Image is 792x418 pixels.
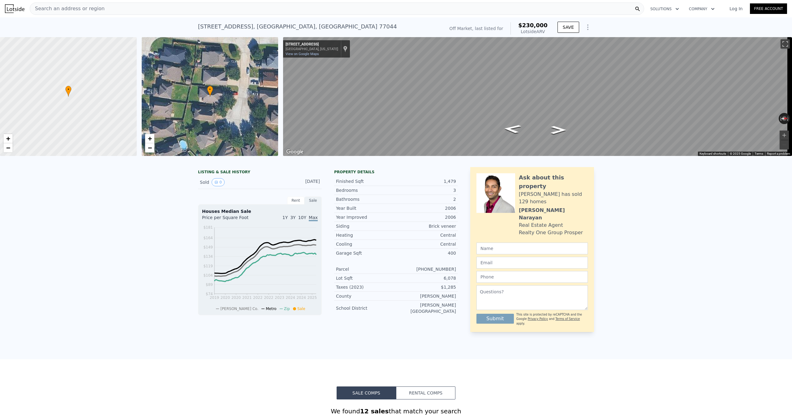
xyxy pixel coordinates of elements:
[286,47,338,51] div: [GEOGRAPHIC_DATA], [US_STATE]
[684,3,720,15] button: Company
[518,22,548,28] span: $230,000
[285,148,305,156] a: Open this area in Google Maps (opens a new window)
[148,144,152,152] span: −
[396,232,456,238] div: Central
[360,407,389,415] strong: 12 sales
[284,307,290,311] span: Zip
[780,131,789,140] button: Zoom in
[518,28,548,35] div: Lotside ARV
[336,241,396,247] div: Cooling
[336,266,396,272] div: Parcel
[476,257,588,269] input: Email
[286,42,338,47] div: [STREET_ADDRESS]
[203,225,213,230] tspan: $181
[292,178,320,186] div: [DATE]
[699,152,726,156] button: Keyboard shortcuts
[519,173,588,191] div: Ask about this property
[65,86,71,97] div: •
[787,113,790,124] button: Rotate clockwise
[519,222,563,229] div: Real Estate Agent
[767,152,790,155] a: Report a problem
[779,113,782,124] button: Rotate counterclockwise
[203,236,213,240] tspan: $164
[336,223,396,229] div: Siding
[304,196,322,205] div: Sale
[198,407,594,416] div: We found that match your search
[519,191,588,205] div: [PERSON_NAME] has sold 129 homes
[334,170,458,175] div: Property details
[396,266,456,272] div: [PHONE_NUMBER]
[396,223,456,229] div: Brick veneer
[343,45,347,52] a: Show location on map
[476,314,514,324] button: Submit
[296,295,306,300] tspan: 2024
[519,229,583,236] div: Realty One Group Prosper
[645,3,684,15] button: Solutions
[396,205,456,211] div: 2006
[336,196,396,202] div: Bathrooms
[203,254,213,259] tspan: $134
[206,282,213,287] tspan: $89
[220,307,258,311] span: [PERSON_NAME] Co.
[242,295,252,300] tspan: 2021
[476,271,588,283] input: Phone
[450,25,503,32] div: Off Market, last listed for
[266,307,276,311] span: Metro
[207,86,213,97] div: •
[396,302,456,314] div: [PERSON_NAME][GEOGRAPHIC_DATA]
[298,215,306,220] span: 10Y
[555,317,580,321] a: Terms of Service
[148,135,152,142] span: +
[308,295,317,300] tspan: 2025
[286,52,319,56] a: View on Google Maps
[207,87,213,92] span: •
[286,295,295,300] tspan: 2024
[198,170,322,176] div: LISTING & SALE HISTORY
[336,284,396,290] div: Taxes (2023)
[275,295,284,300] tspan: 2023
[396,386,455,399] button: Rental Comps
[30,5,105,12] span: Search an address or region
[145,134,154,143] a: Zoom in
[396,214,456,220] div: 2006
[755,152,763,155] a: Terms (opens in new tab)
[6,135,10,142] span: +
[396,293,456,299] div: [PERSON_NAME]
[290,215,295,220] span: 3Y
[336,293,396,299] div: County
[396,250,456,256] div: 400
[202,208,318,214] div: Houses Median Sale
[309,215,318,221] span: Max
[285,148,305,156] img: Google
[476,243,588,254] input: Name
[206,292,213,296] tspan: $74
[722,6,750,12] a: Log In
[203,273,213,278] tspan: $104
[396,178,456,184] div: 1,479
[336,275,396,281] div: Lot Sqft
[396,275,456,281] div: 6,078
[203,264,213,268] tspan: $119
[145,143,154,153] a: Zoom out
[396,284,456,290] div: $1,285
[396,196,456,202] div: 2
[287,196,304,205] div: Rent
[336,178,396,184] div: Finished Sqft
[396,187,456,193] div: 3
[557,22,579,33] button: SAVE
[283,37,792,156] div: Map
[781,39,790,49] button: Toggle fullscreen view
[282,215,288,220] span: 1Y
[202,214,260,224] div: Price per Square Foot
[231,295,241,300] tspan: 2020
[253,295,263,300] tspan: 2022
[3,143,13,153] a: Zoom out
[221,295,230,300] tspan: 2020
[297,307,305,311] span: Sale
[396,241,456,247] div: Central
[283,37,792,156] div: Street View
[336,232,396,238] div: Heating
[780,140,789,149] button: Zoom out
[6,144,10,152] span: −
[496,123,528,136] path: Go South, Wedgeford Ct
